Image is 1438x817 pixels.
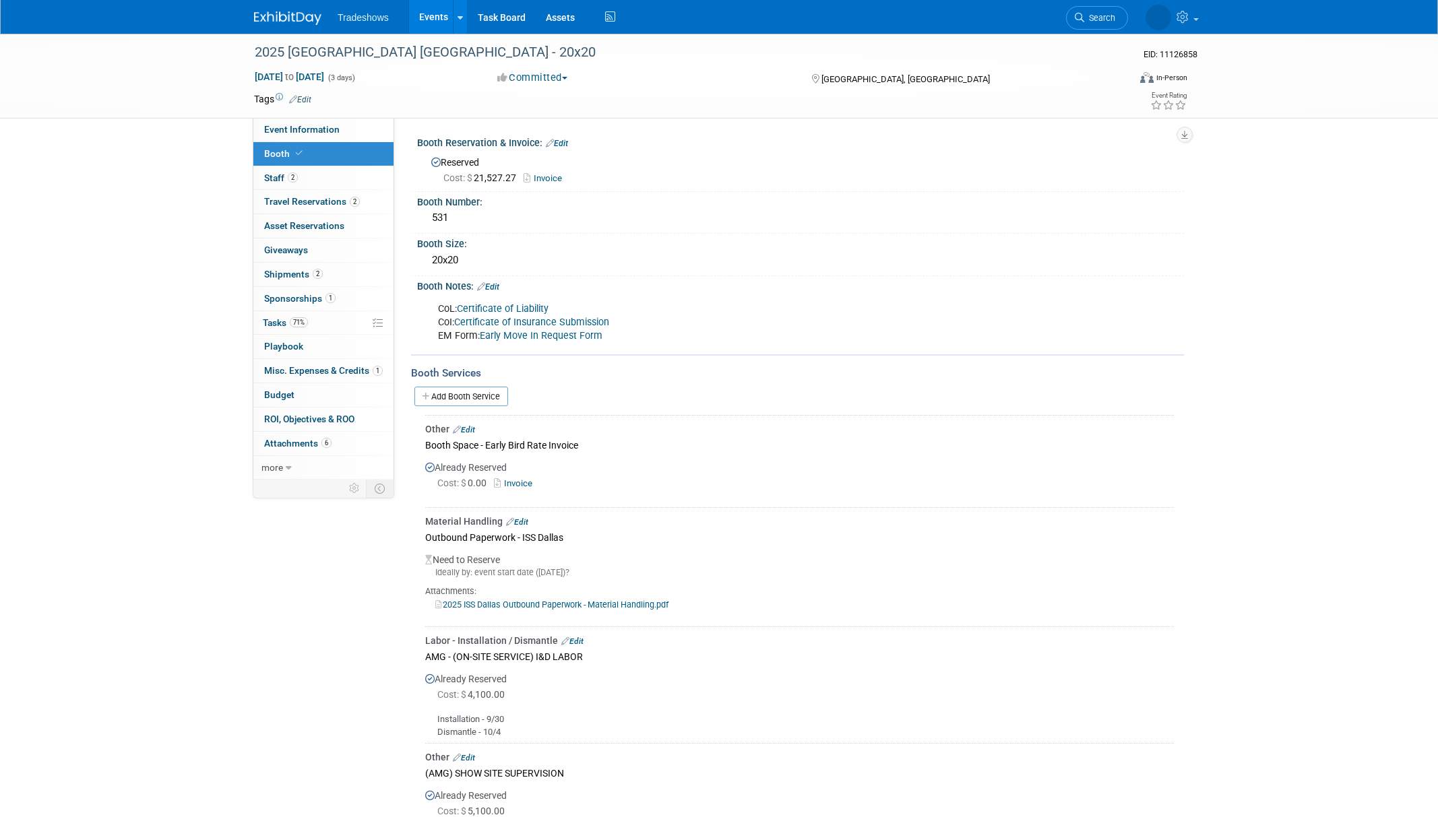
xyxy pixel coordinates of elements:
div: Booth Size: [417,234,1184,251]
span: Misc. Expenses & Credits [264,365,383,376]
div: Outbound Paperwork - ISS Dallas [425,528,1174,546]
a: ROI, Objectives & ROO [253,407,394,431]
td: Tags [254,92,311,106]
div: Already Reserved [425,665,1174,738]
span: Cost: $ [437,806,468,816]
img: Linda Yilmazian [1146,5,1171,30]
div: Booth Space - Early Bird Rate Invoice [425,436,1174,454]
span: [GEOGRAPHIC_DATA], [GEOGRAPHIC_DATA] [821,74,990,84]
span: 2 [288,172,298,183]
a: Edit [453,425,475,434]
div: Installation - 9/30 Dismantle - 10/4 [425,702,1174,738]
span: Giveaways [264,244,308,255]
a: Sponsorships1 [253,287,394,311]
div: CoL: CoI: EM Form: [429,296,1036,350]
div: Labor - Installation / Dismantle [425,634,1174,647]
a: Attachments6 [253,432,394,455]
div: Booth Number: [417,192,1184,209]
span: to [283,71,296,82]
button: Committed [493,71,573,85]
span: 5,100.00 [437,806,510,816]
a: Event Information [253,118,394,141]
span: Staff [264,172,298,183]
td: Personalize Event Tab Strip [343,480,367,497]
span: (3 days) [327,73,355,82]
a: Certificate of Insurance Submission [454,317,609,328]
a: Tasks71% [253,311,394,335]
span: more [261,462,283,473]
span: 2 [350,197,360,207]
div: Event Rating [1150,92,1187,99]
a: Shipments2 [253,263,394,286]
div: Booth Reservation & Invoice: [417,133,1184,150]
span: Travel Reservations [264,196,360,207]
span: Budget [264,389,294,400]
a: Budget [253,383,394,407]
span: Event Information [264,124,340,135]
span: Asset Reservations [264,220,344,231]
span: Attachments [264,438,332,449]
div: Material Handling [425,515,1174,528]
a: Edit [506,517,528,527]
span: Playbook [264,341,303,352]
div: Reserved [427,152,1174,185]
div: Event Format [1049,70,1187,90]
a: more [253,456,394,480]
span: 71% [290,317,308,327]
a: Invoice [524,173,569,183]
a: Staff2 [253,166,394,190]
span: Search [1084,13,1115,23]
div: Need to Reserve [425,546,1174,622]
a: Search [1066,6,1128,30]
div: (AMG) SHOW SITE SUPERVISION [425,764,1174,782]
a: Invoice [494,478,538,488]
span: 1 [325,293,336,303]
div: 2025 [GEOGRAPHIC_DATA] [GEOGRAPHIC_DATA] - 20x20 [250,40,1108,65]
a: Asset Reservations [253,214,394,238]
a: Edit [561,636,584,646]
span: Tasks [263,317,308,328]
a: Edit [289,95,311,104]
a: Add Booth Service [414,387,508,406]
span: Sponsorships [264,293,336,304]
a: Booth [253,142,394,166]
span: 1 [373,366,383,376]
span: Cost: $ [443,172,474,183]
span: [DATE] [DATE] [254,71,325,83]
a: Edit [546,139,568,148]
span: 4,100.00 [437,689,510,700]
span: 2 [313,269,323,279]
div: Booth Services [411,366,1184,381]
div: 20x20 [427,250,1174,271]
i: Booth reservation complete [296,150,303,157]
span: Cost: $ [437,689,468,700]
span: Event ID: 11126858 [1144,49,1197,59]
a: Travel Reservations2 [253,190,394,214]
span: Tradeshows [338,12,389,23]
span: ROI, Objectives & ROO [264,414,354,424]
div: In-Person [1156,73,1187,83]
a: Giveaways [253,238,394,262]
a: Edit [477,282,499,292]
a: 2025 ISS Dallas Outbound Paperwork - Material Handling.pdf [435,599,668,610]
span: Cost: $ [437,478,468,488]
div: Other [425,750,1174,764]
img: ExhibitDay [254,11,321,25]
div: Already Reserved [425,454,1174,502]
div: Ideally by: event start date ([DATE])? [425,566,1174,579]
div: Booth Notes: [417,276,1184,294]
span: Booth [264,148,305,159]
a: Playbook [253,335,394,358]
a: Certificate of Liability [457,303,549,315]
img: Format-Inperson.png [1140,72,1154,83]
a: Early Move In Request Form [480,330,602,341]
span: 0.00 [437,478,492,488]
div: AMG - (ON-SITE SERVICE) I&D LABOR [425,647,1174,665]
td: Toggle Event Tabs [367,480,394,497]
a: Misc. Expenses & Credits1 [253,359,394,383]
div: 531 [427,207,1174,228]
div: Other [425,422,1174,436]
span: 21,527.27 [443,172,522,183]
div: Attachments: [425,585,1174,597]
span: 6 [321,438,332,448]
